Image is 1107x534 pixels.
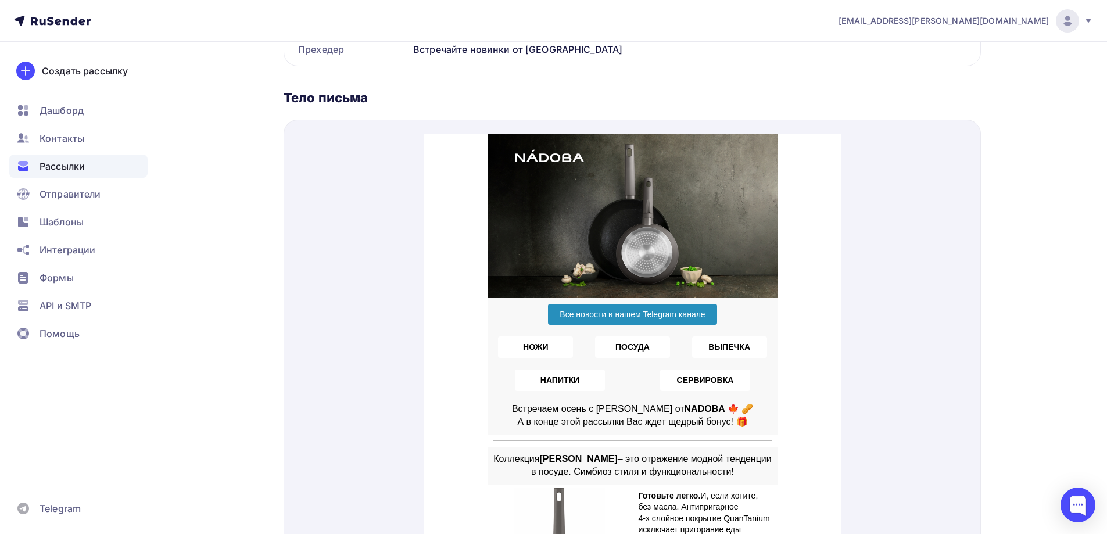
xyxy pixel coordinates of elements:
[99,208,125,217] span: НОЖИ
[284,33,409,66] div: Прехедер
[9,210,148,234] a: Шаблоны
[9,266,148,289] a: Формы
[40,299,91,313] span: API и SMTP
[9,182,148,206] a: Отправители
[124,170,293,191] a: Все новости в нашем Telegram канале
[70,320,347,342] span: Коллекция – это отражение модной тенденции в посуде. Симбиоз стиля и функциональности!
[192,208,226,217] span: ПОСУДА
[40,103,84,117] span: Дашборд
[40,131,84,145] span: Контакты
[215,356,349,368] p: И, если хотите,
[409,33,980,66] div: Встречайте новинки от [GEOGRAPHIC_DATA]
[9,99,148,122] a: Дашборд
[237,235,326,257] a: СЕРВИРОВКА
[40,243,95,257] span: Интеграции
[284,89,981,106] div: Тело письма
[40,327,80,341] span: Помощь
[116,320,194,329] strong: [PERSON_NAME]
[839,9,1093,33] a: [EMAIL_ADDRESS][PERSON_NAME][DOMAIN_NAME]
[40,271,74,285] span: Формы
[40,159,85,173] span: Рассылки
[9,155,148,178] a: Рассылки
[9,127,148,150] a: Контакты
[215,379,349,413] p: 4-х слойное покрытие QuanTanium исключает пригорание еды к поверхности посуды.
[88,270,329,292] span: Встречаем осень с [PERSON_NAME] от А в конце этой рассылки Вас ждет щедрый бонус! 🎁
[171,202,246,224] a: ПОСУДА
[215,367,349,379] p: без масла. Антипригарное
[40,501,81,515] span: Telegram
[70,306,349,307] table: divider
[839,15,1049,27] span: [EMAIL_ADDRESS][PERSON_NAME][DOMAIN_NAME]
[261,270,330,279] strong: NADOBA 🍁 🥜
[42,64,128,78] div: Создать рассылку
[40,187,101,201] span: Отправители
[117,241,156,250] span: НАПИТКИ
[285,208,327,217] span: ВЫПЕЧКА
[74,202,149,224] a: НОЖИ
[215,413,349,458] p: Тушить кабачки или жарить грибы с картошкой в осеннюю пору -[PERSON_NAME] то, что нужно!
[268,202,343,224] a: ВЫПЕЧКА
[215,357,277,366] strong: Готовьте легко.
[136,175,281,185] span: Все новости в нашем Telegram канале
[253,241,310,250] span: СЕРВИРОВКА
[40,215,84,229] span: Шаблоны
[91,235,181,257] a: НАПИТКИ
